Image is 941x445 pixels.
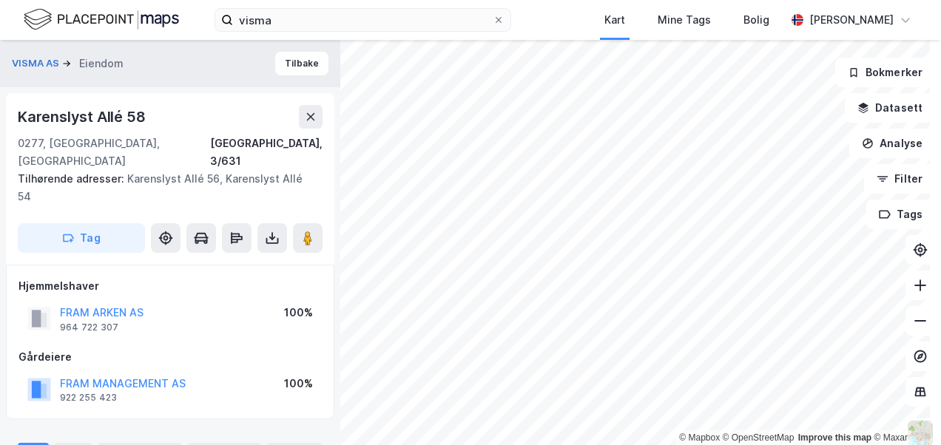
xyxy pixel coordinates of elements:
[864,164,935,194] button: Filter
[866,200,935,229] button: Tags
[284,375,313,393] div: 100%
[18,223,145,253] button: Tag
[60,392,117,404] div: 922 255 423
[845,93,935,123] button: Datasett
[849,129,935,158] button: Analyse
[60,322,118,333] div: 964 722 307
[798,432,871,443] a: Improve this map
[18,277,322,295] div: Hjemmelshaver
[18,135,210,170] div: 0277, [GEOGRAPHIC_DATA], [GEOGRAPHIC_DATA]
[743,11,769,29] div: Bolig
[79,55,124,72] div: Eiendom
[233,9,493,31] input: Søk på adresse, matrikkel, gårdeiere, leietakere eller personer
[18,348,322,366] div: Gårdeiere
[723,432,795,443] a: OpenStreetMap
[679,432,720,443] a: Mapbox
[658,11,711,29] div: Mine Tags
[12,56,62,71] button: VISMA AS
[18,172,127,185] span: Tilhørende adresser:
[809,11,894,29] div: [PERSON_NAME]
[18,170,311,205] div: Karenslyst Allé 56, Karenslyst Allé 54
[604,11,625,29] div: Kart
[835,58,935,87] button: Bokmerker
[867,374,941,445] iframe: Chat Widget
[284,304,313,322] div: 100%
[275,52,328,75] button: Tilbake
[24,7,179,33] img: logo.f888ab2527a4732fd821a326f86c7f29.svg
[18,105,148,129] div: Karenslyst Allé 58
[210,135,323,170] div: [GEOGRAPHIC_DATA], 3/631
